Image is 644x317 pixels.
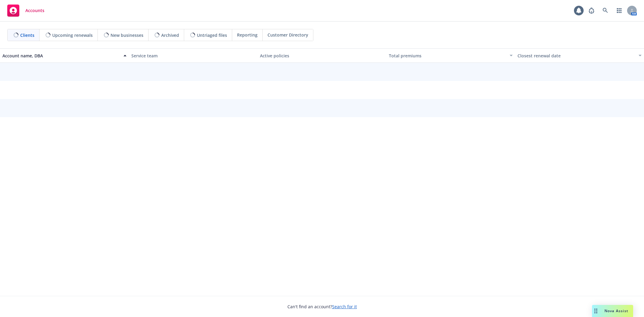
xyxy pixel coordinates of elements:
button: Nova Assist [592,305,633,317]
div: Account name, DBA [2,53,120,59]
span: Reporting [237,32,258,38]
button: Closest renewal date [515,48,644,63]
a: Search [599,5,611,17]
div: Drag to move [592,305,600,317]
span: Untriaged files [197,32,227,38]
span: Archived [161,32,179,38]
button: Active policies [258,48,386,63]
a: Accounts [5,2,47,19]
div: Total premiums [389,53,506,59]
a: Report a Bug [585,5,598,17]
div: Service team [131,53,255,59]
span: Clients [20,32,34,38]
span: Upcoming renewals [52,32,93,38]
span: Can't find an account? [287,303,357,310]
button: Service team [129,48,258,63]
span: Customer Directory [268,32,308,38]
a: Search for it [332,304,357,309]
div: Closest renewal date [517,53,635,59]
div: Active policies [260,53,384,59]
button: Total premiums [386,48,515,63]
span: Nova Assist [604,308,628,313]
span: New businesses [111,32,143,38]
a: Switch app [613,5,625,17]
span: Accounts [25,8,44,13]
